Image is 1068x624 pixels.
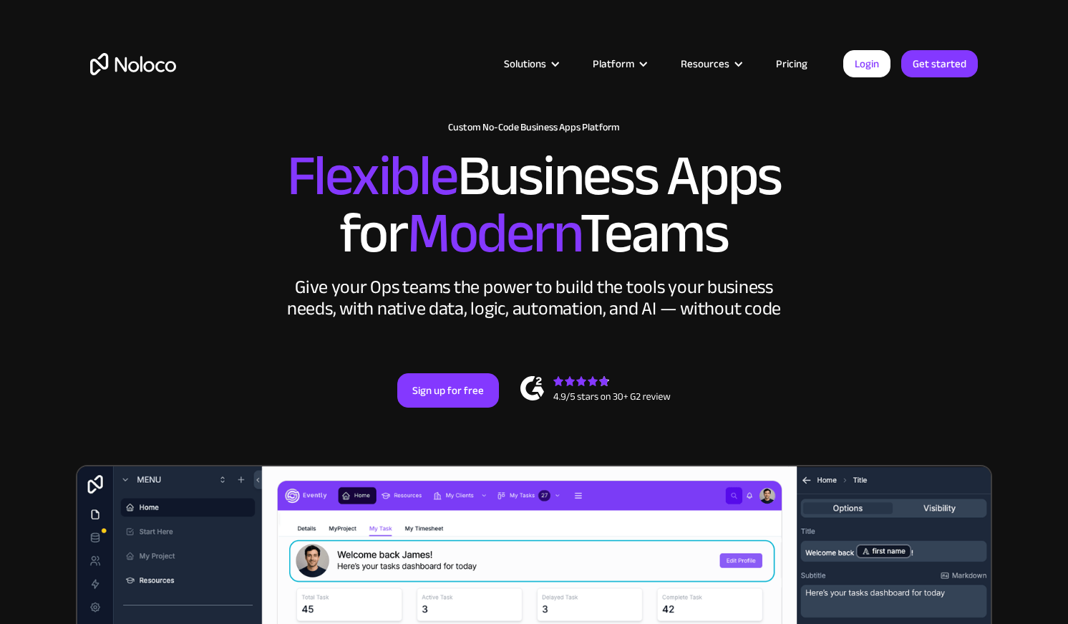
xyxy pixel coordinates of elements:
a: home [90,53,176,75]
span: Flexible [287,123,457,229]
div: Resources [681,54,729,73]
a: Pricing [758,54,825,73]
a: Login [843,50,890,77]
div: Resources [663,54,758,73]
div: Platform [575,54,663,73]
div: Platform [593,54,634,73]
div: Solutions [486,54,575,73]
h2: Business Apps for Teams [90,148,978,262]
a: Sign up for free [397,373,499,408]
div: Solutions [504,54,546,73]
span: Modern [407,180,580,287]
a: Get started [901,50,978,77]
div: Give your Ops teams the power to build the tools your business needs, with native data, logic, au... [283,277,785,320]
